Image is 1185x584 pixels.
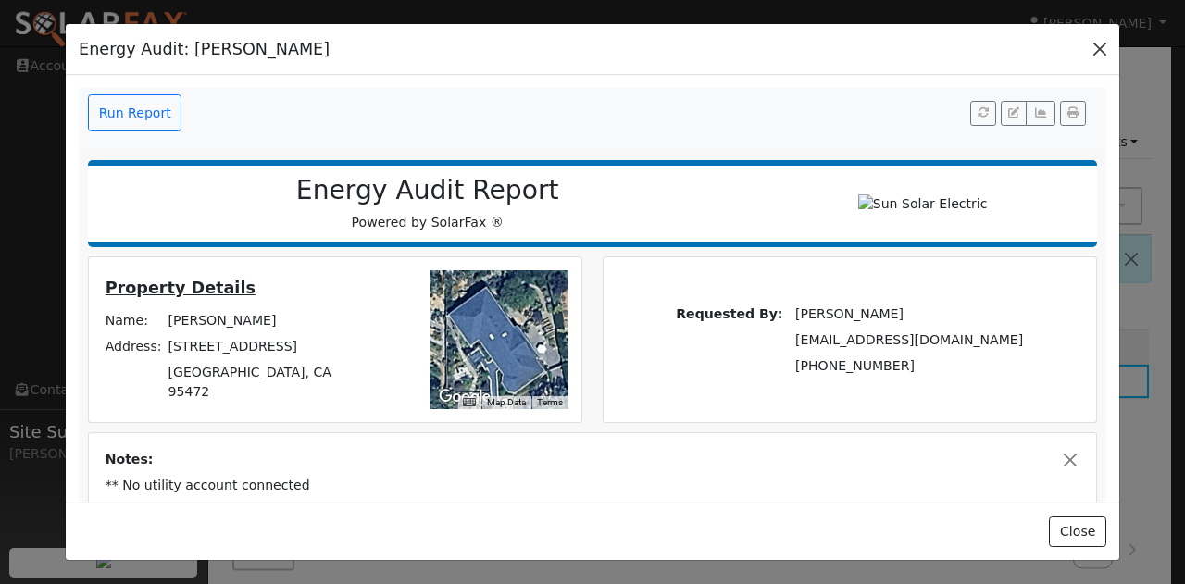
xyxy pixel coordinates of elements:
[1060,101,1086,127] button: Print
[102,307,165,333] td: Name:
[106,279,256,297] u: Property Details
[106,452,154,466] strong: Notes:
[97,175,757,232] div: Powered by SolarFax ®
[79,37,330,61] h5: Energy Audit: [PERSON_NAME]
[102,333,165,359] td: Address:
[165,359,366,404] td: [GEOGRAPHIC_DATA], CA 95472
[463,396,476,409] button: Keyboard shortcuts
[165,307,366,333] td: [PERSON_NAME]
[165,333,366,359] td: [STREET_ADDRESS]
[970,101,996,127] button: Refresh
[1049,516,1105,548] button: Close
[792,301,1027,327] td: [PERSON_NAME]
[434,385,495,409] img: Google
[851,187,995,221] img: Sun Solar Electric
[1026,101,1054,127] button: Multi-Series Graph
[792,353,1027,379] td: [PHONE_NUMBER]
[107,175,748,206] h2: Energy Audit Report
[537,397,563,407] a: Terms (opens in new tab)
[102,473,1083,499] td: ** No utility account connected
[676,306,782,321] strong: Requested By:
[88,94,181,131] button: Run Report
[795,332,1023,347] span: [EMAIL_ADDRESS][DOMAIN_NAME]
[1060,450,1079,469] button: Close
[434,385,495,409] a: Open this area in Google Maps (opens a new window)
[487,396,526,409] button: Map Data
[1001,101,1027,127] button: Edit User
